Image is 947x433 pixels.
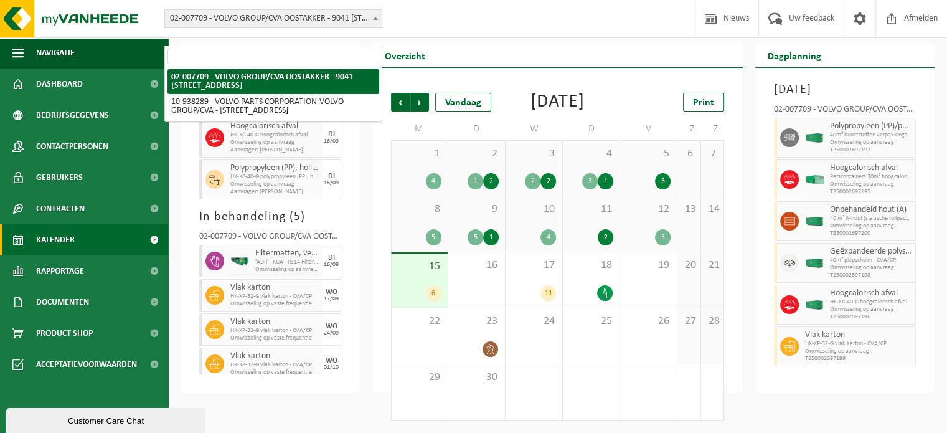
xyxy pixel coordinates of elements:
[455,315,499,328] span: 23
[540,229,556,245] div: 4
[230,121,319,131] span: Hoogcalorisch afval
[398,371,441,384] span: 29
[36,193,85,224] span: Contracten
[830,188,912,196] span: T250002697195
[230,257,249,266] img: HK-RS-14-GN-00
[455,202,499,216] span: 9
[530,93,585,112] div: [DATE]
[684,147,694,161] span: 6
[372,43,438,67] h2: Overzicht
[512,259,556,272] span: 17
[455,371,499,384] span: 30
[230,139,319,146] span: Omwisseling op aanvraag
[36,162,83,193] span: Gebruikers
[181,43,290,67] h2: Te verwerken taken
[693,98,714,108] span: Print
[36,318,93,349] span: Product Shop
[230,283,319,293] span: Vlak karton
[36,37,75,69] span: Navigatie
[391,118,448,140] td: M
[707,259,718,272] span: 21
[707,147,718,161] span: 7
[398,147,441,161] span: 1
[626,259,671,272] span: 19
[398,202,441,216] span: 8
[830,181,912,188] span: Omwisseling op aanvraag
[620,118,677,140] td: V
[655,229,671,245] div: 5
[569,202,613,216] span: 11
[426,173,441,189] div: 4
[830,173,912,181] span: Perscontainers 30m³ hoogcalorisch afval - CVA/CP
[36,255,84,287] span: Rapportage
[830,146,912,154] span: T250002697197
[598,229,613,245] div: 2
[326,357,337,364] div: WO
[830,288,912,298] span: Hoogcalorisch afval
[199,232,341,245] div: 02-007709 - VOLVO GROUP/CVA OOSTAKKER - OOSTAKKER
[230,188,319,196] span: Aanvrager: [PERSON_NAME]
[683,93,724,112] a: Print
[830,247,912,257] span: Geëxpandeerde polystyreen (EPS) verpakking (< 1 m² per stuk), recycleerbaar
[830,121,912,131] span: Polypropyleen (PP)/polyethyleentereftalaat (PET) spanbanden
[255,259,319,266] span: 'ADR' - KGA - RS14 Filtermatten - CVA
[448,118,506,140] td: D
[830,306,912,313] span: Omwisseling op aanvraag
[569,259,613,272] span: 18
[328,173,335,180] div: DI
[324,364,339,371] div: 01/10
[830,163,912,173] span: Hoogcalorisch afval
[830,298,912,306] span: HK-XC-40-G hoogcalorisch afval
[805,330,912,340] span: Vlak karton
[426,229,441,245] div: 5
[255,249,319,259] span: Filtermatten, verontreinigd met verf
[167,94,379,119] li: 10-938289 - VOLVO PARTS CORPORATION-VOLVO GROUP/CVA - [STREET_ADDRESS]
[569,147,613,161] span: 4
[455,147,499,161] span: 2
[36,131,108,162] span: Contactpersonen
[805,133,824,143] img: HK-XC-40-GN-00
[230,173,319,181] span: HK-XC-40-G polypropyleen (PP), hollekamerplaten met geweven
[707,315,718,328] span: 28
[165,10,382,27] span: 02-007709 - VOLVO GROUP/CVA OOSTAKKER - 9041 OOSTAKKER, SMALLEHEERWEG 31
[805,300,824,310] img: HK-XC-40-GN-00
[199,207,341,226] h3: In behandeling ( )
[468,229,483,245] div: 5
[830,313,912,321] span: T250002697196
[230,369,319,376] span: Omwisseling op vaste frequentie
[426,285,441,302] div: 6
[230,181,319,188] span: Omwisseling op aanvraag
[230,131,319,139] span: HK-XC-40-G hoogcalorisch afval
[328,254,335,262] div: DI
[805,348,912,355] span: Omwisseling op aanvraag
[774,80,916,99] h3: [DATE]
[830,131,912,139] span: 40m³ kunststoffen verpakkingsstrips/spanbanden - CVA/CP
[506,118,563,140] td: W
[230,146,319,154] span: Aanvrager: [PERSON_NAME]
[755,43,834,67] h2: Dagplanning
[512,315,556,328] span: 24
[36,69,83,100] span: Dashboard
[701,118,725,140] td: Z
[36,100,109,131] span: Bedrijfsgegevens
[830,230,912,237] span: T250002697200
[805,355,912,363] span: T250002697199
[569,315,613,328] span: 25
[410,93,429,112] span: Volgende
[230,361,319,369] span: HK-XP-32-G vlak karton - CVA/CP
[805,259,824,268] img: HK-XC-40-GN-00
[455,259,499,272] span: 16
[230,327,319,335] span: HK-XP-32-G vlak karton - CVA/CP
[230,351,319,361] span: Vlak karton
[830,205,912,215] span: Onbehandeld hout (A)
[512,202,556,216] span: 10
[255,266,319,274] span: Omwisseling op aanvraag
[805,217,824,226] img: HK-XC-40-GN-00
[805,340,912,348] span: HK-XP-32-G vlak karton - CVA/CP
[230,163,319,173] span: Polypropyleen (PP), hollekamerplaten met geweven PP, gekleurd
[36,224,75,255] span: Kalender
[830,222,912,230] span: Omwisseling op aanvraag
[626,147,671,161] span: 5
[435,93,491,112] div: Vandaag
